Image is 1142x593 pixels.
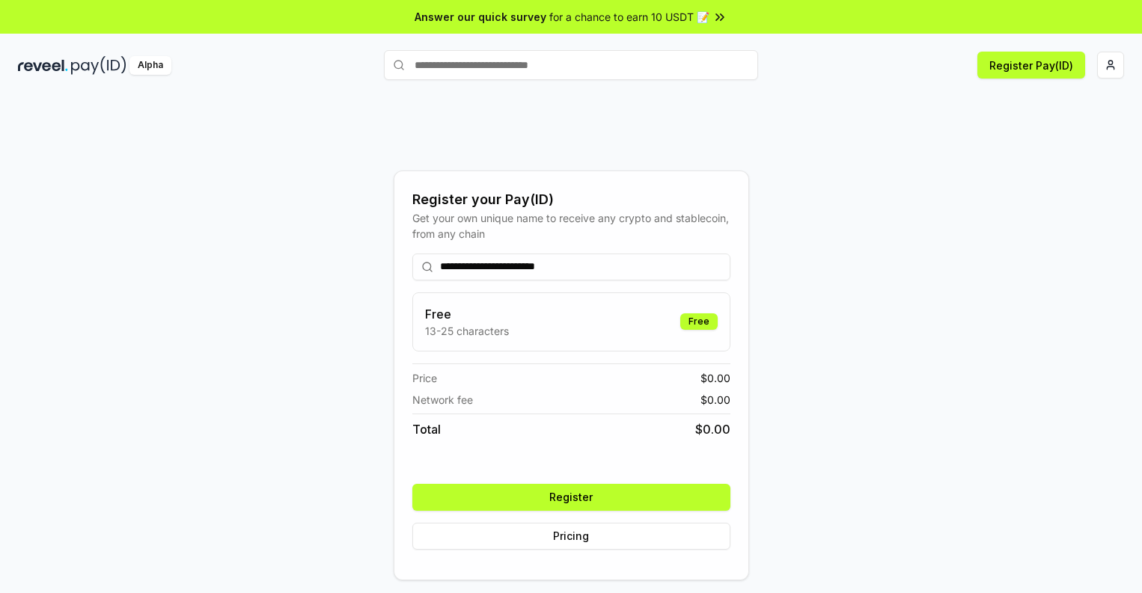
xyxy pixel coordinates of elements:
[695,420,730,438] span: $ 0.00
[700,392,730,408] span: $ 0.00
[71,56,126,75] img: pay_id
[412,370,437,386] span: Price
[549,9,709,25] span: for a chance to earn 10 USDT 📝
[700,370,730,386] span: $ 0.00
[425,305,509,323] h3: Free
[977,52,1085,79] button: Register Pay(ID)
[412,189,730,210] div: Register your Pay(ID)
[680,313,718,330] div: Free
[412,420,441,438] span: Total
[412,484,730,511] button: Register
[412,210,730,242] div: Get your own unique name to receive any crypto and stablecoin, from any chain
[412,523,730,550] button: Pricing
[425,323,509,339] p: 13-25 characters
[18,56,68,75] img: reveel_dark
[412,392,473,408] span: Network fee
[415,9,546,25] span: Answer our quick survey
[129,56,171,75] div: Alpha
